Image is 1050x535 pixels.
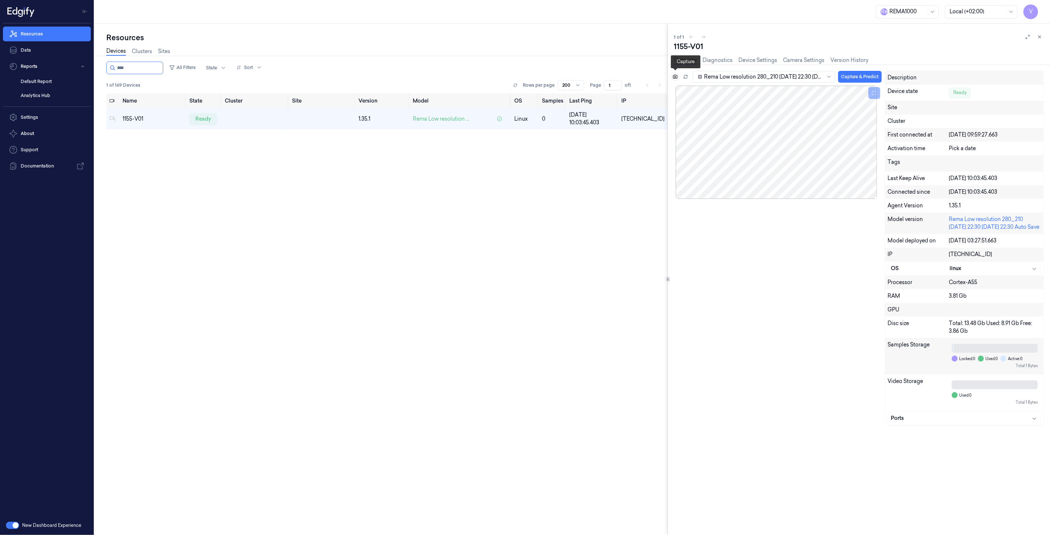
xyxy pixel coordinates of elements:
[158,48,170,55] a: Sites
[783,56,824,64] a: Camera Settings
[1023,4,1038,19] button: V
[3,126,91,141] button: About
[881,8,888,15] span: R e
[888,215,949,231] div: Model version
[888,279,949,286] div: Processor
[838,71,882,83] button: Capture & Predict
[888,377,949,408] div: Video Storage
[888,251,949,258] div: IP
[356,93,410,108] th: Version
[523,82,555,89] p: Rows per page
[410,93,511,108] th: Model
[888,158,949,169] div: Tags
[830,56,868,64] a: Version History
[674,41,1044,52] div: 1155-V01
[120,93,186,108] th: Name
[358,115,407,123] div: 1.35.1
[952,363,1038,369] div: Total: 1 Bytes
[888,74,949,82] div: Description
[569,111,615,127] div: [DATE] 10:03:45.403
[949,145,976,152] span: Pick a date
[542,115,563,123] div: 0
[189,113,217,125] div: ready
[514,115,536,123] p: linux
[15,89,91,102] a: Analytics Hub
[703,56,732,64] a: Diagnostics
[888,104,1041,111] div: Site
[985,356,998,362] span: Used: 0
[888,320,949,335] div: Disc size
[888,341,949,372] div: Samples Storage
[15,75,91,88] a: Default Report
[618,93,668,108] th: IP
[642,80,665,90] nav: pagination
[621,115,665,123] div: [TECHNICAL_ID]
[888,145,949,152] div: Activation time
[106,47,126,56] a: Devices
[3,142,91,157] a: Support
[891,265,950,272] div: OS
[132,48,152,55] a: Clusters
[3,110,91,125] a: Settings
[186,93,222,108] th: State
[888,202,949,210] div: Agent Version
[949,292,1041,300] div: 3.81 Gb
[3,27,91,41] a: Resources
[106,32,668,43] div: Resources
[3,159,91,173] a: Documentation
[949,175,1041,182] div: [DATE] 10:03:45.403
[625,82,636,89] span: of 1
[949,237,1041,245] div: [DATE] 03:27:51.663
[959,356,975,362] span: Locked: 0
[959,393,971,398] span: Used: 0
[949,279,1041,286] div: Cortex-A55
[888,306,1041,314] div: GPU
[888,117,1041,125] div: Cluster
[888,262,1040,275] button: OSlinux
[674,56,697,65] a: Overview
[949,202,1041,210] div: 1.35.1
[949,87,971,98] div: Ready
[888,131,949,139] div: First connected at
[949,188,1041,196] div: [DATE] 10:03:45.403
[888,237,949,245] div: Model deployed on
[949,320,1041,335] div: Total: 13.48 Gb Used: 8.91 Gb Free: 3.86 Gb
[3,59,91,74] button: Reports
[413,115,469,123] span: Rema Low resolution ...
[949,215,1041,231] div: Rema Low resolution 280_210 [DATE] 22:30 [DATE] 22:30 Auto Save
[79,6,91,17] button: Toggle Navigation
[674,34,684,40] span: 1 of 1
[566,93,618,108] th: Last Ping
[888,188,949,196] div: Connected since
[888,87,949,98] div: Device state
[106,82,140,89] span: 1 of 169 Devices
[949,251,1041,258] div: [TECHNICAL_ID]
[888,292,949,300] div: RAM
[950,265,1037,272] div: linux
[738,56,777,64] a: Device Settings
[222,93,289,108] th: Cluster
[888,175,949,182] div: Last Keep Alive
[166,62,199,73] button: All Filters
[3,43,91,58] a: Data
[952,400,1038,405] div: Total: 1 Bytes
[891,414,1037,422] div: Ports
[289,93,356,108] th: Site
[949,131,1041,139] div: [DATE] 09:59:27.663
[123,115,183,123] div: 1155-V01
[511,93,539,108] th: OS
[1008,356,1022,362] span: Active: 0
[539,93,566,108] th: Samples
[888,411,1040,425] button: Ports
[590,82,601,89] span: Page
